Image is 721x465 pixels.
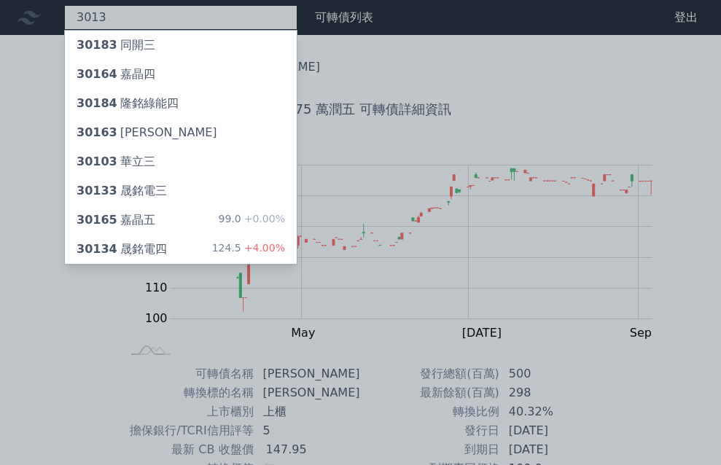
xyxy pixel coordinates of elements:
a: 30103華立三 [65,147,297,176]
div: 聊天小工具 [648,395,721,465]
span: 30183 [77,38,117,52]
div: 晟銘電四 [77,241,167,258]
div: [PERSON_NAME] [77,124,217,141]
span: 30103 [77,155,117,168]
a: 30165嘉晶五 99.0+0.00% [65,206,297,235]
span: 30163 [77,125,117,139]
a: 30163[PERSON_NAME] [65,118,297,147]
iframe: Chat Widget [648,395,721,465]
span: 30164 [77,67,117,81]
span: 30133 [77,184,117,198]
a: 30184隆銘綠能四 [65,89,297,118]
a: 30164嘉晶四 [65,60,297,89]
div: 華立三 [77,153,155,171]
div: 晟銘電三 [77,182,167,200]
span: +4.00% [241,242,285,254]
div: 124.5 [212,241,285,258]
div: 99.0 [219,211,285,229]
span: 30134 [77,242,117,256]
a: 30133晟銘電三 [65,176,297,206]
div: 嘉晶五 [77,211,155,229]
div: 隆銘綠能四 [77,95,179,112]
div: 同開三 [77,36,155,54]
a: 30134晟銘電四 124.5+4.00% [65,235,297,264]
a: 30183同開三 [65,31,297,60]
div: 嘉晶四 [77,66,155,83]
span: 30184 [77,96,117,110]
span: +0.00% [241,213,285,224]
span: 30165 [77,213,117,227]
